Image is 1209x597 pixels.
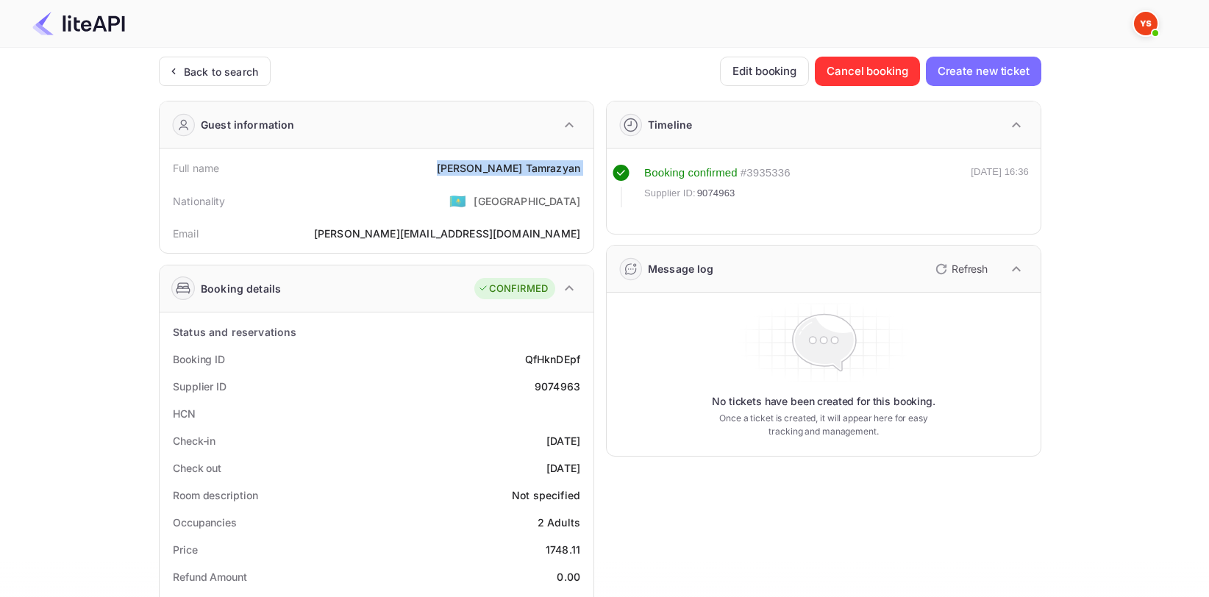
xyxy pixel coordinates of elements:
button: Refresh [927,257,994,281]
div: 9074963 [535,379,580,394]
div: Supplier ID [173,379,227,394]
div: Price [173,542,198,557]
div: [DATE] 16:36 [971,165,1029,207]
div: Room description [173,487,257,503]
div: Back to search [184,64,258,79]
div: [PERSON_NAME][EMAIL_ADDRESS][DOMAIN_NAME] [314,226,580,241]
div: Occupancies [173,515,237,530]
div: 0.00 [557,569,580,585]
img: Yandex Support [1134,12,1158,35]
p: Refresh [952,261,988,276]
div: Booking ID [173,351,225,367]
div: Nationality [173,193,226,209]
div: Guest information [201,117,295,132]
div: QfHknDEpf [525,351,580,367]
div: Booking confirmed [644,165,738,182]
button: Edit booking [720,57,809,86]
div: [PERSON_NAME] Tamrazyan [437,160,580,176]
div: # 3935336 [741,165,791,182]
p: Once a ticket is created, it will appear here for easy tracking and management. [707,412,940,438]
div: Status and reservations [173,324,296,340]
span: 9074963 [697,186,735,201]
span: United States [449,187,466,214]
div: CONFIRMED [478,282,548,296]
div: Check-in [173,433,215,448]
div: Check out [173,460,221,476]
div: Message log [648,261,714,276]
div: Email [173,226,199,241]
p: No tickets have been created for this booking. [712,394,935,409]
div: 2 Adults [538,515,580,530]
div: HCN [173,406,196,421]
div: Full name [173,160,219,176]
div: Booking details [201,281,281,296]
div: Not specified [512,487,580,503]
div: [DATE] [546,433,580,448]
button: Cancel booking [815,57,920,86]
img: LiteAPI Logo [32,12,125,35]
div: [DATE] [546,460,580,476]
button: Create new ticket [926,57,1041,86]
div: Refund Amount [173,569,247,585]
div: Timeline [648,117,692,132]
span: Supplier ID: [644,186,696,201]
div: [GEOGRAPHIC_DATA] [474,193,580,209]
div: 1748.11 [546,542,580,557]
